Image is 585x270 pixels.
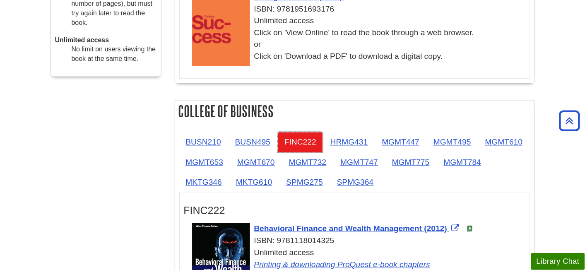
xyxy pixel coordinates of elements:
[467,226,473,232] img: e-Book
[231,152,282,173] a: MGMT670
[184,205,526,217] h3: FINC222
[330,172,380,193] a: SPMG364
[376,132,426,152] a: MGMT447
[192,15,526,63] div: Unlimited access Click on 'View Online' to read the book through a web browser. or Click on 'Down...
[192,3,526,15] div: ISBN: 9781951693176
[254,224,462,233] a: Link opens in new window
[556,115,583,126] a: Back to Top
[479,132,530,152] a: MGMT610
[254,224,448,233] span: Behavioral Finance and Wealth Management (2012)
[437,152,488,173] a: MGMT784
[229,172,279,193] a: MKTG610
[254,260,431,269] a: Link opens in new window
[385,152,436,173] a: MGMT775
[279,172,330,193] a: SPMG275
[278,132,323,152] a: FINC222
[175,101,534,123] h2: College of Business
[179,152,230,173] a: MGMT653
[531,253,585,270] button: Library Chat
[324,132,375,152] a: HRMG431
[179,172,229,193] a: MKTG346
[282,152,333,173] a: MGMT732
[192,235,526,247] div: ISBN: 9781118014325
[229,132,277,152] a: BUSN495
[55,36,157,46] dt: Unlimited access
[427,132,478,152] a: MGMT495
[179,132,228,152] a: BUSN210
[72,45,157,64] dd: No limit on users viewing the book at the same time.
[334,152,385,173] a: MGMT747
